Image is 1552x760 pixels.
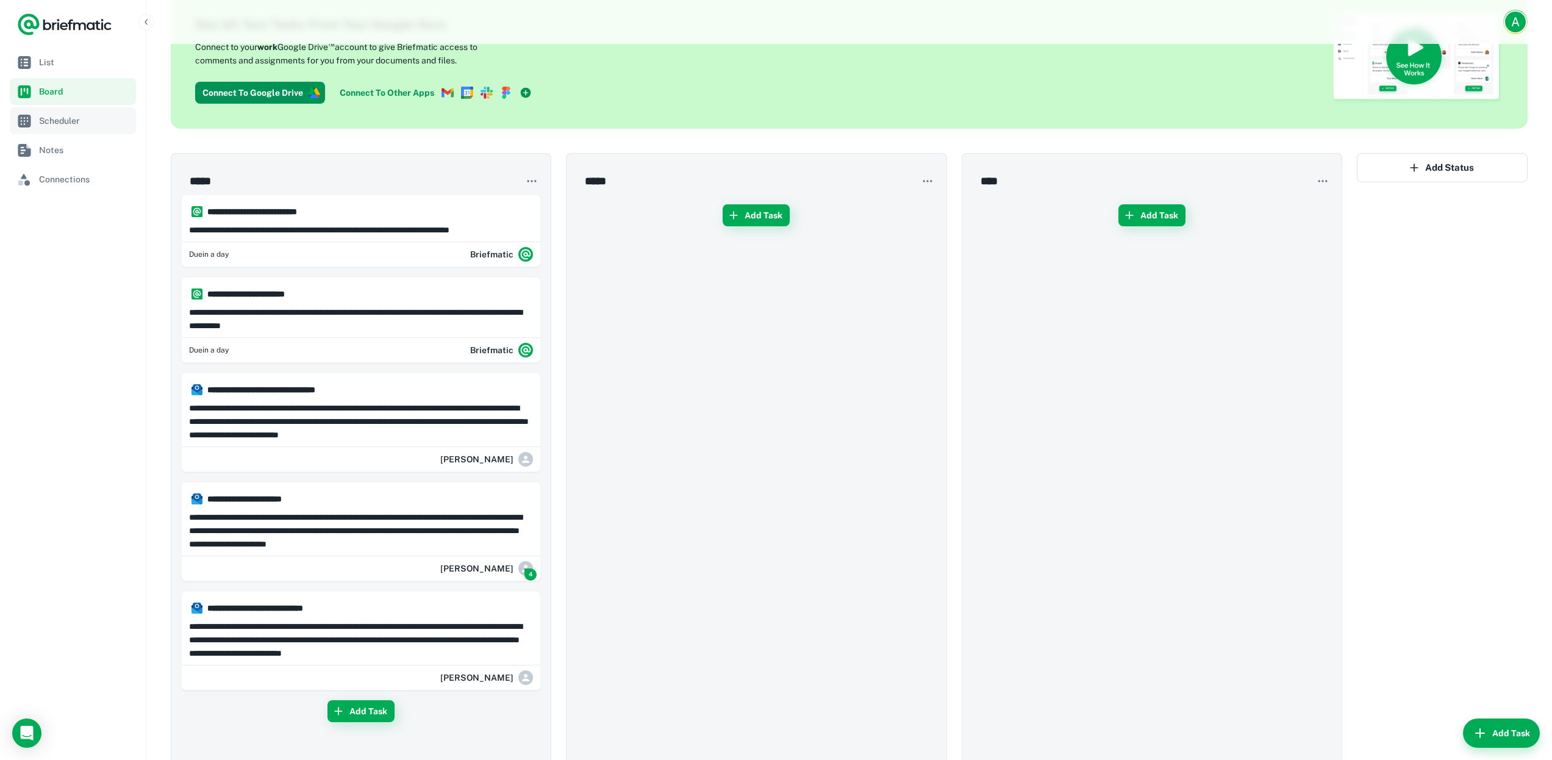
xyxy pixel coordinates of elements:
[1332,15,1503,104] img: See How Briefmatic Works
[518,343,533,357] img: system.png
[1503,10,1528,34] button: Account button
[10,166,136,193] a: Connections
[10,49,136,76] a: List
[191,603,202,614] img: https://app.briefmatic.com/assets/integrations/microsoftoutlookmail.png
[189,249,229,260] span: Friday, 15 Aug
[191,206,202,217] img: https://app.briefmatic.com/assets/integrations/system.png
[524,568,537,581] span: 4
[39,143,131,157] span: Notes
[195,38,518,67] p: Connect to your Google Drive account to give Briefmatic access to comments and assignments for yo...
[191,289,202,299] img: https://app.briefmatic.com/assets/integrations/system.png
[195,82,325,104] button: Connect To Google Drive
[440,665,533,690] div: Abby Hayton
[1463,719,1540,748] button: Add Task
[39,56,131,69] span: List
[723,204,790,226] button: Add Task
[440,556,533,581] div: Karen Blade
[257,42,277,52] b: work
[10,78,136,105] a: Board
[191,493,202,504] img: https://app.briefmatic.com/assets/integrations/microsoftoutlookmail.png
[470,343,513,357] h6: Briefmatic
[518,247,533,262] img: system.png
[10,137,136,163] a: Notes
[470,248,513,261] h6: Briefmatic
[470,242,533,267] div: Briefmatic
[189,345,229,356] span: Friday, 15 Aug
[470,338,533,362] div: Briefmatic
[1118,204,1185,226] button: Add Task
[327,700,395,722] button: Add Task
[1357,153,1528,182] button: Add Status
[39,173,131,186] span: Connections
[440,447,533,471] div: Trudy Sears
[335,82,537,104] a: Connect To Other Apps
[12,719,41,748] div: Open Intercom Messenger
[39,114,131,127] span: Scheduler
[1505,12,1526,32] div: A
[39,85,131,98] span: Board
[440,671,513,684] h6: [PERSON_NAME]
[440,453,513,466] h6: [PERSON_NAME]
[191,384,202,395] img: https://app.briefmatic.com/assets/integrations/microsoftoutlookmail.png
[440,562,513,575] h6: [PERSON_NAME]
[17,12,112,37] a: Logo
[328,40,335,48] sup: ™
[10,107,136,134] a: Scheduler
